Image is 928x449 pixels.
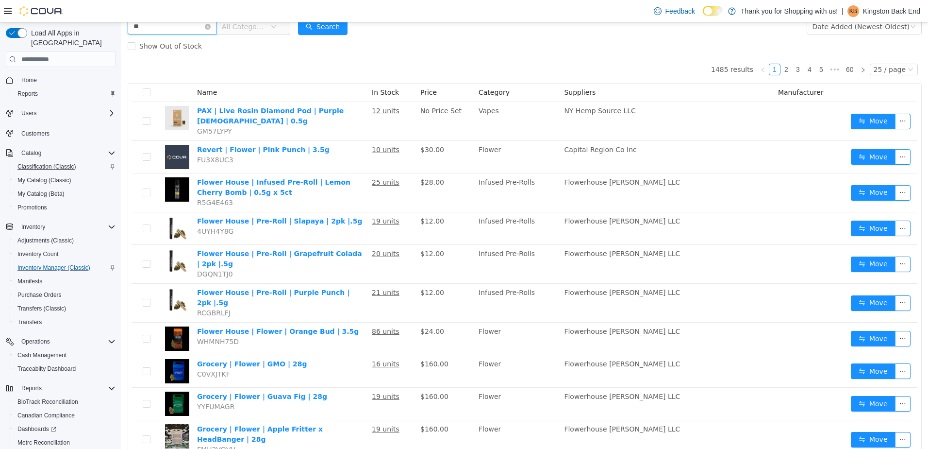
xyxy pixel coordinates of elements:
[657,66,702,74] span: Manufacturer
[17,351,66,359] span: Cash Management
[14,20,84,28] span: Show Out of Stock
[774,91,789,107] button: icon: ellipsis
[14,174,75,186] a: My Catalog (Classic)
[14,262,94,274] a: Inventory Manager (Classic)
[741,5,838,17] p: Thank you for Shopping with us!
[14,289,66,301] a: Purchase Orders
[14,396,116,408] span: BioTrack Reconciliation
[14,276,116,287] span: Manifests
[10,422,119,436] a: Dashboards
[14,437,74,449] a: Metrc Reconciliation
[44,369,68,394] img: Grocery | Flower | Guava Fig | 28g hero shot
[660,42,670,52] a: 2
[299,85,340,92] span: No Price Set
[299,156,323,164] span: $28.00
[44,265,68,290] img: Flower House | Pre-Roll | Purple Punch | 2pk |.5g hero shot
[443,305,559,313] span: Flowerhouse [PERSON_NAME] LLC
[14,235,78,246] a: Adjustments (Classic)
[299,305,323,313] span: $24.00
[17,107,40,119] button: Users
[353,300,439,333] td: Flower
[14,88,116,100] span: Reports
[17,176,71,184] span: My Catalog (Classic)
[14,316,116,328] span: Transfers
[2,106,119,120] button: Users
[44,304,68,328] img: Flower House | Flower | Orange Bud | 3.5g hero shot
[729,374,774,389] button: icon: swapMove
[353,398,439,437] td: Flower
[14,161,80,173] a: Classification (Classic)
[76,338,186,345] a: Grocery | Flower | GMO | 28g
[299,338,327,345] span: $160.00
[443,227,559,235] span: Flowerhouse [PERSON_NAME] LLC
[774,273,789,289] button: icon: ellipsis
[671,42,682,52] a: 3
[443,66,474,74] span: Suppliers
[10,302,119,315] button: Transfers (Classic)
[10,288,119,302] button: Purchase Orders
[17,277,42,285] span: Manifests
[17,398,78,406] span: BioTrack Reconciliation
[10,234,119,247] button: Adjustments (Classic)
[774,127,789,142] button: icon: ellipsis
[842,5,844,17] p: |
[76,227,241,245] a: Flower House | Pre-Roll | Grapefruit Colada | 2pk |.5g
[590,41,632,53] li: 1485 results
[706,41,721,53] span: •••
[443,370,559,378] span: Flowerhouse [PERSON_NAME] LLC
[14,248,116,260] span: Inventory Count
[299,195,323,203] span: $12.00
[21,384,42,392] span: Reports
[14,235,116,246] span: Adjustments (Classic)
[729,273,774,289] button: icon: swapMove
[17,382,46,394] button: Reports
[17,190,65,198] span: My Catalog (Beta)
[250,338,278,345] u: 16 units
[443,266,559,274] span: Flowerhouse [PERSON_NAME] LLC
[2,220,119,234] button: Inventory
[650,1,699,21] a: Feedback
[2,335,119,348] button: Operations
[76,315,117,323] span: WHMNH75D
[14,423,116,435] span: Dashboards
[774,309,789,324] button: icon: ellipsis
[17,74,116,86] span: Home
[14,276,46,287] a: Manifests
[10,160,119,173] button: Classification (Classic)
[774,198,789,214] button: icon: ellipsis
[729,309,774,324] button: icon: swapMove
[729,341,774,357] button: icon: swapMove
[10,247,119,261] button: Inventory Count
[21,338,50,345] span: Operations
[76,176,112,184] span: R5G4E463
[14,316,46,328] a: Transfers
[10,187,119,201] button: My Catalog (Beta)
[17,318,42,326] span: Transfers
[353,365,439,398] td: Flower
[76,123,208,131] a: Revert | Flower | Pink Punch | 3.5g
[14,174,116,186] span: My Catalog (Classic)
[250,66,278,74] span: In Stock
[671,41,682,53] li: 3
[729,410,774,425] button: icon: swapMove
[10,395,119,409] button: BioTrack Reconciliation
[250,305,278,313] u: 86 units
[44,122,68,147] img: Revert | Flower | Pink Punch | 3.5g placeholder
[76,105,111,113] span: GM57LYPY
[17,107,116,119] span: Users
[14,303,70,314] a: Transfers (Classic)
[44,402,68,426] img: Grocery | Flower | Apple Fritter x HeadBanger | 28g hero shot
[17,305,66,312] span: Transfers (Classic)
[76,266,228,284] a: Flower House | Pre-Roll | Purple Punch | 2pk |.5g
[774,410,789,425] button: icon: ellipsis
[10,173,119,187] button: My Catalog (Classic)
[250,403,278,411] u: 19 units
[729,198,774,214] button: icon: swapMove
[17,425,56,433] span: Dashboards
[250,266,278,274] u: 21 units
[443,156,559,164] span: Flowerhouse [PERSON_NAME] LLC
[665,6,695,16] span: Feedback
[76,370,206,378] a: Grocery | Flower | Guava Fig | 28g
[17,147,45,159] button: Catalog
